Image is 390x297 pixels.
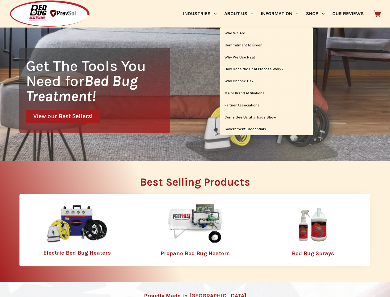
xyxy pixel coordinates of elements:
[220,123,313,135] a: Government Credentials
[26,72,138,105] i: Bed Bug Treatment!
[220,52,313,63] a: Why We Use Heat
[292,250,334,257] a: Bed Bug Sprays
[161,250,230,257] a: Propane Bed Bug Heaters
[43,249,111,256] a: Electric Bed Bug Heaters
[220,28,313,39] a: Who We Are
[220,112,313,123] a: Come See Us at a Trade Show
[26,58,170,104] h1: Get The Tools You Need for
[220,63,313,75] a: How Does the Heat Process Work?
[5,2,23,21] button: Open LiveChat chat widget
[220,75,313,87] a: Why Choose Us?
[220,100,313,111] a: Partner Associations
[33,114,93,119] span: View our Best Sellers!
[220,88,313,99] a: Major Brand Affiliations
[26,110,100,123] a: View our Best Sellers!
[19,177,371,187] h2: Best Selling Products
[220,40,313,51] a: Commitment to Green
